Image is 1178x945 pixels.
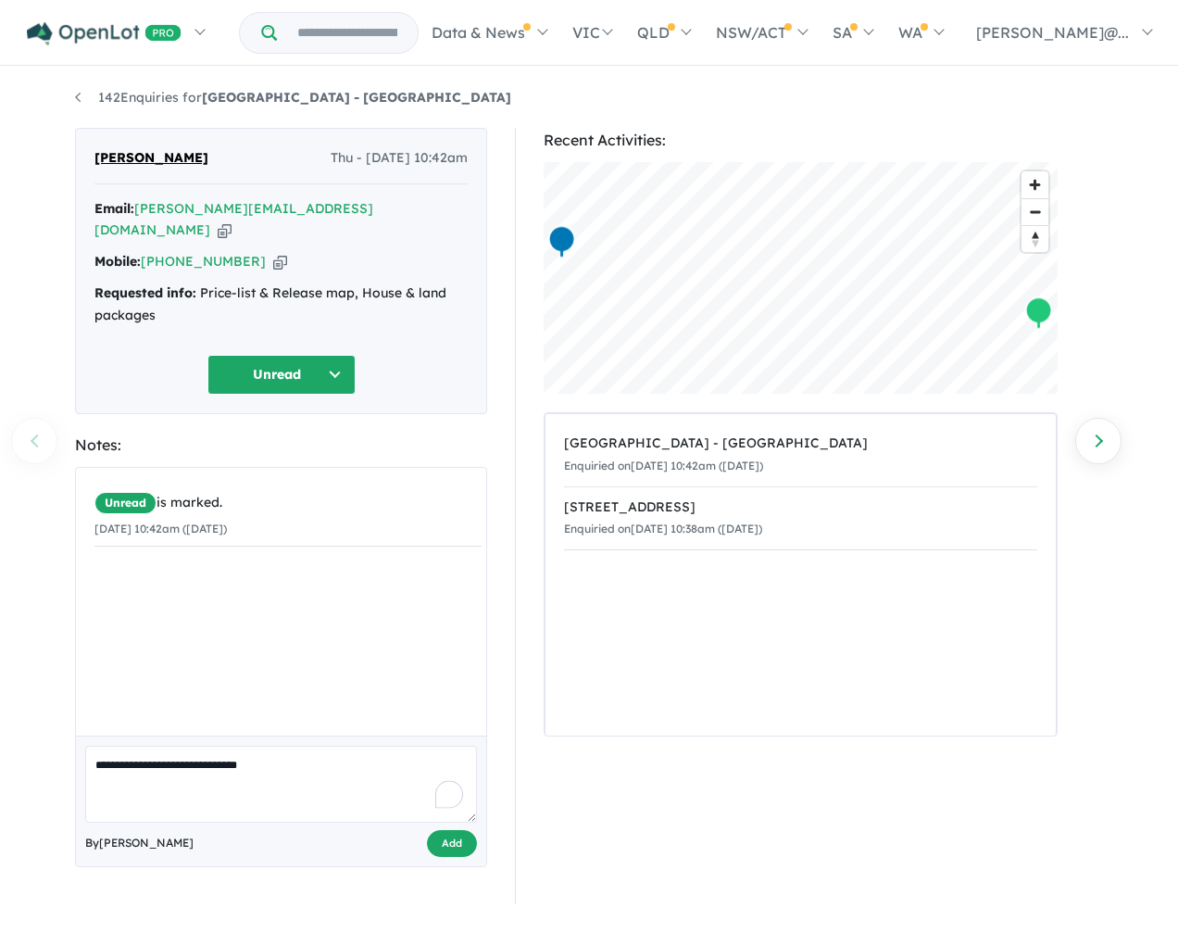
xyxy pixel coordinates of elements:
div: [GEOGRAPHIC_DATA] - [GEOGRAPHIC_DATA] [564,433,1037,455]
small: Enquiried on [DATE] 10:42am ([DATE]) [564,459,763,472]
div: Recent Activities: [544,128,1058,153]
div: Map marker [1025,296,1053,331]
a: 142Enquiries for[GEOGRAPHIC_DATA] - [GEOGRAPHIC_DATA] [75,89,511,106]
div: Map marker [548,225,576,259]
span: Unread [94,492,157,514]
div: [STREET_ADDRESS] [564,497,1037,519]
strong: Email: [94,200,134,217]
span: Thu - [DATE] 10:42am [331,147,468,170]
strong: Requested info: [94,284,196,301]
button: Reset bearing to north [1021,225,1048,252]
button: Zoom out [1021,198,1048,225]
span: Reset bearing to north [1021,226,1048,252]
a: [GEOGRAPHIC_DATA] - [GEOGRAPHIC_DATA]Enquiried on[DATE] 10:42am ([DATE]) [564,423,1037,487]
strong: [GEOGRAPHIC_DATA] - [GEOGRAPHIC_DATA] [202,89,511,106]
a: [PHONE_NUMBER] [141,253,266,270]
canvas: Map [544,162,1058,394]
button: Unread [207,355,356,395]
span: [PERSON_NAME] [94,147,208,170]
button: Add [427,830,477,857]
textarea: To enrich screen reader interactions, please activate Accessibility in Grammarly extension settings [85,746,477,823]
input: Try estate name, suburb, builder or developer [281,13,414,53]
nav: breadcrumb [75,87,1103,109]
img: Openlot PRO Logo White [27,22,182,45]
div: Notes: [75,433,487,458]
strong: Mobile: [94,253,141,270]
small: Enquiried on [DATE] 10:38am ([DATE]) [564,522,762,535]
span: By [PERSON_NAME] [85,834,194,852]
div: Price-list & Release map, House & land packages [94,283,468,327]
span: Zoom out [1021,199,1048,225]
a: [STREET_ADDRESS]Enquiried on[DATE] 10:38am ([DATE]) [564,486,1037,551]
a: [PERSON_NAME][EMAIL_ADDRESS][DOMAIN_NAME] [94,200,373,239]
button: Copy [218,220,232,240]
span: [PERSON_NAME]@... [976,23,1129,42]
button: Copy [273,252,287,271]
button: Zoom in [1021,171,1048,198]
div: is marked. [94,492,482,514]
small: [DATE] 10:42am ([DATE]) [94,522,227,535]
